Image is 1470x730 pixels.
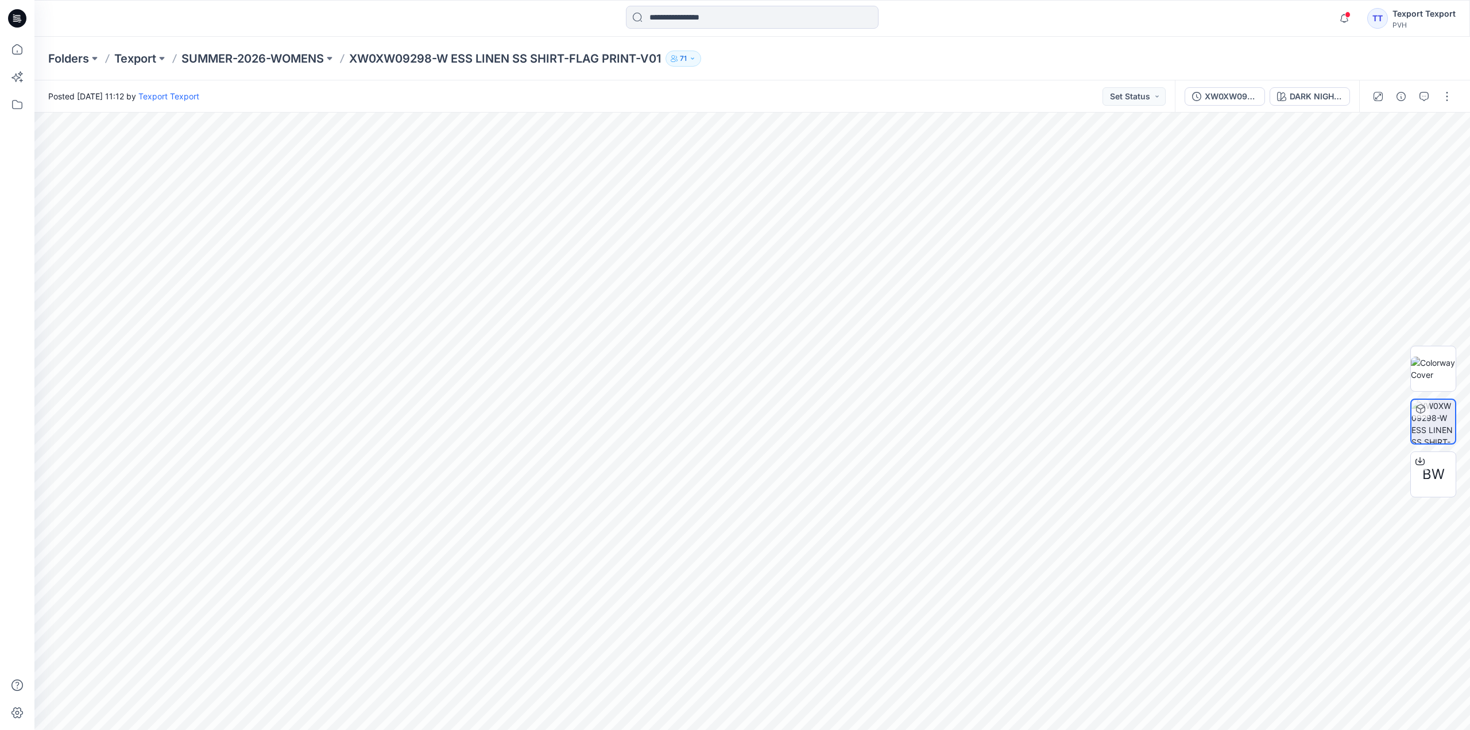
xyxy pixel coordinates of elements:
span: Posted [DATE] 11:12 by [48,90,199,102]
button: 71 [666,51,701,67]
img: XW0XW09298-W ESS LINEN SS SHIRT-FLAG PRINT-V01 DARK NIGHT NAVY - C1G [1411,400,1455,443]
a: SUMMER-2026-WOMENS [181,51,324,67]
img: Colorway Cover [1411,357,1456,381]
button: Details [1392,87,1410,106]
button: XW0XW09298-W ESS LINEN SS SHIRT-FLAG PRINT-V01 [1185,87,1265,106]
div: PVH [1392,21,1456,29]
p: 71 [680,52,687,65]
a: Texport Texport [138,91,199,101]
div: XW0XW09298-W ESS LINEN SS SHIRT-FLAG PRINT-V01 [1205,90,1258,103]
button: DARK NIGHT NAVY - C1G [1270,87,1350,106]
div: Texport Texport [1392,7,1456,21]
a: Texport [114,51,156,67]
div: DARK NIGHT NAVY - C1G [1290,90,1343,103]
span: BW [1422,464,1445,485]
p: XW0XW09298-W ESS LINEN SS SHIRT-FLAG PRINT-V01 [349,51,661,67]
a: Folders [48,51,89,67]
div: TT [1367,8,1388,29]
